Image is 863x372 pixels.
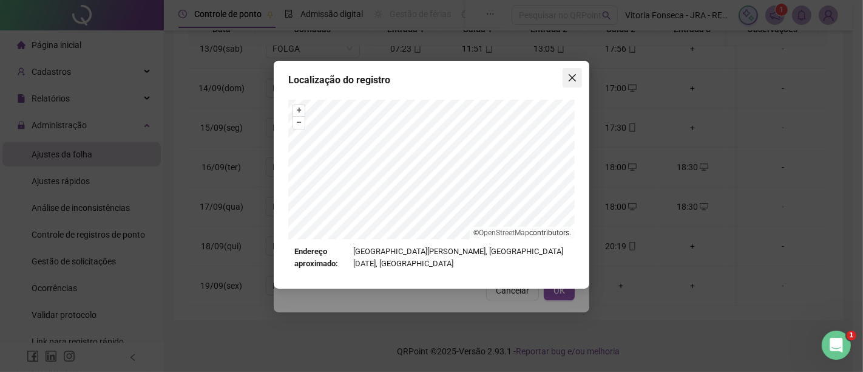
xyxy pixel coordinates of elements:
[293,117,305,128] button: –
[294,246,349,270] strong: Endereço aproximado:
[822,331,851,360] iframe: Intercom live chat
[563,68,582,88] button: Close
[293,105,305,116] button: +
[288,73,575,88] div: Localização do registro
[479,229,529,237] a: OpenStreetMap
[847,331,856,340] span: 1
[473,229,571,237] li: © contributors.
[567,73,577,83] span: close
[294,246,569,270] div: [GEOGRAPHIC_DATA][PERSON_NAME], [GEOGRAPHIC_DATA][DATE], [GEOGRAPHIC_DATA]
